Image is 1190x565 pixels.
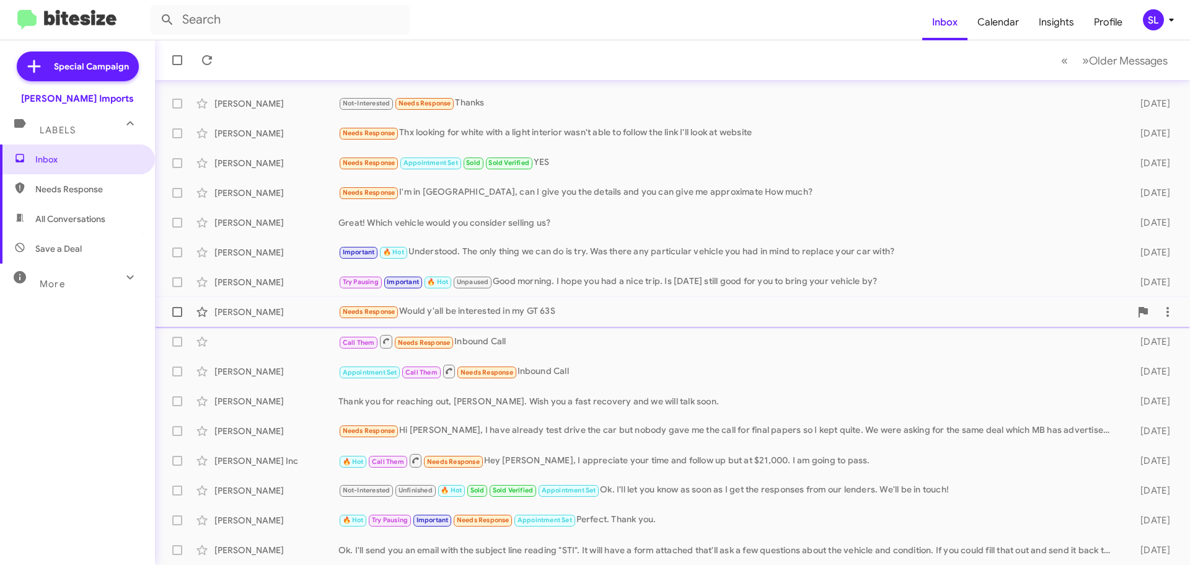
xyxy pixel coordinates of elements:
[214,514,338,527] div: [PERSON_NAME]
[1121,514,1180,527] div: [DATE]
[343,278,379,286] span: Try Pausing
[387,278,419,286] span: Important
[338,453,1121,468] div: Hey [PERSON_NAME], I appreciate your time and follow up but at $21,000. I am going to pass.
[338,216,1121,229] div: Great! Which vehicle would you consider selling us?
[427,458,480,466] span: Needs Response
[35,242,82,255] span: Save a Deal
[35,153,141,166] span: Inbox
[466,159,480,167] span: Sold
[383,248,404,256] span: 🔥 Hot
[214,455,338,467] div: [PERSON_NAME] Inc
[343,159,395,167] span: Needs Response
[399,486,433,494] span: Unfinished
[922,4,967,40] a: Inbox
[1121,157,1180,169] div: [DATE]
[967,4,1029,40] a: Calendar
[17,51,139,81] a: Special Campaign
[343,516,364,524] span: 🔥 Hot
[338,156,1121,170] div: YES
[403,159,458,167] span: Appointment Set
[1089,54,1168,68] span: Older Messages
[338,305,1130,319] div: Would y'all be interested in my GT 63S
[214,306,338,318] div: [PERSON_NAME]
[343,427,395,435] span: Needs Response
[214,395,338,407] div: [PERSON_NAME]
[488,159,529,167] span: Sold Verified
[1054,48,1075,73] button: Previous
[214,544,338,556] div: [PERSON_NAME]
[1121,336,1180,348] div: [DATE]
[214,246,338,259] div: [PERSON_NAME]
[343,458,364,466] span: 🔥 Hot
[338,185,1121,200] div: I'm in [GEOGRAPHIC_DATA], can I give you the details and you can give me approximate How much?
[338,126,1121,140] div: Thx looking for white with a light interior wasn't able to follow the link I'll look at website
[338,334,1121,349] div: Inbound Call
[1121,276,1180,288] div: [DATE]
[1121,544,1180,556] div: [DATE]
[343,248,375,256] span: Important
[338,513,1121,527] div: Perfect. Thank you.
[338,96,1121,110] div: Thanks
[214,484,338,497] div: [PERSON_NAME]
[214,425,338,437] div: [PERSON_NAME]
[1143,9,1164,30] div: SL
[343,339,375,347] span: Call Them
[214,276,338,288] div: [PERSON_NAME]
[214,157,338,169] div: [PERSON_NAME]
[1121,455,1180,467] div: [DATE]
[40,278,65,290] span: More
[343,368,397,376] span: Appointment Set
[1082,53,1089,68] span: »
[343,486,390,494] span: Not-Interested
[457,278,489,286] span: Unpaused
[1132,9,1176,30] button: SL
[35,213,105,225] span: All Conversations
[21,92,134,105] div: [PERSON_NAME] Imports
[1029,4,1084,40] a: Insights
[405,368,438,376] span: Call Them
[214,216,338,229] div: [PERSON_NAME]
[1121,246,1180,259] div: [DATE]
[399,99,451,107] span: Needs Response
[1121,395,1180,407] div: [DATE]
[214,97,338,110] div: [PERSON_NAME]
[343,308,395,316] span: Needs Response
[493,486,534,494] span: Sold Verified
[214,187,338,199] div: [PERSON_NAME]
[338,483,1121,497] div: Ok. I'll let you know as soon as I get the responses from our lenders. We'll be in touch!
[338,424,1121,438] div: Hi [PERSON_NAME], I have already test drive the car but nobody gave me the call for final papers ...
[398,339,451,347] span: Needs Response
[338,395,1121,407] div: Thank you for reaching out, [PERSON_NAME]. Wish you a fast recovery and we will talk soon.
[40,125,76,136] span: Labels
[338,275,1121,289] div: Good morning. I hope you had a nice trip. Is [DATE] still good for you to bring your vehicle by?
[427,278,448,286] span: 🔥 Hot
[518,516,572,524] span: Appointment Set
[214,365,338,378] div: [PERSON_NAME]
[35,183,141,195] span: Needs Response
[372,458,404,466] span: Call Them
[1121,127,1180,140] div: [DATE]
[1075,48,1175,73] button: Next
[1121,216,1180,229] div: [DATE]
[150,5,410,35] input: Search
[457,516,509,524] span: Needs Response
[542,486,596,494] span: Appointment Set
[338,544,1121,556] div: Ok. I'll send you an email with the subject line reading "STI". It will have a form attached that...
[1121,484,1180,497] div: [DATE]
[461,368,513,376] span: Needs Response
[416,516,449,524] span: Important
[470,486,485,494] span: Sold
[338,245,1121,259] div: Understood. The only thing we can do is try. Was there any particular vehicle you had in mind to ...
[214,127,338,140] div: [PERSON_NAME]
[343,189,395,197] span: Needs Response
[1084,4,1132,40] a: Profile
[343,129,395,137] span: Needs Response
[338,363,1121,379] div: Inbound Call
[441,486,462,494] span: 🔥 Hot
[343,99,390,107] span: Not-Interested
[372,516,408,524] span: Try Pausing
